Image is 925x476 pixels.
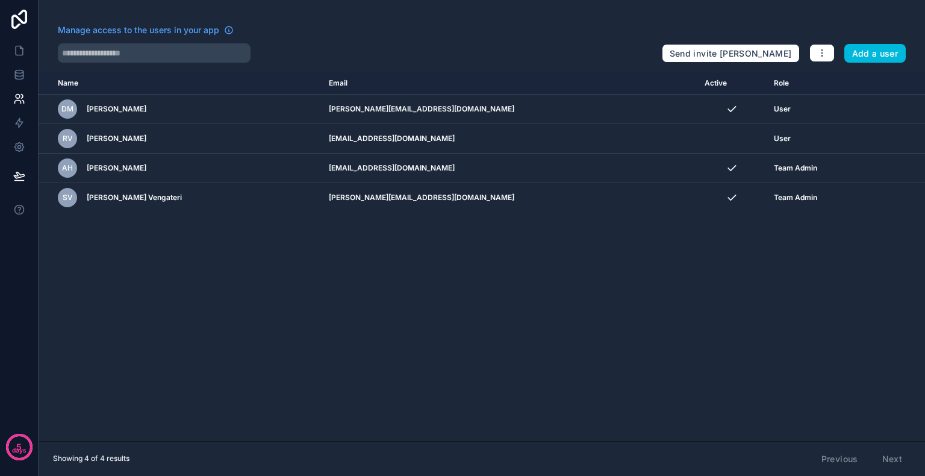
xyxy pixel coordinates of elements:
span: [PERSON_NAME] [87,163,146,173]
div: scrollable content [39,72,925,441]
th: Name [39,72,322,95]
span: DM [61,104,73,114]
td: [EMAIL_ADDRESS][DOMAIN_NAME] [322,124,697,154]
span: User [774,104,791,114]
th: Email [322,72,697,95]
p: days [12,446,26,456]
span: RV [63,134,73,143]
td: [PERSON_NAME][EMAIL_ADDRESS][DOMAIN_NAME] [322,183,697,213]
span: Team Admin [774,163,817,173]
span: Team Admin [774,193,817,202]
span: User [774,134,791,143]
th: Role [767,72,875,95]
span: [PERSON_NAME] [87,134,146,143]
span: AH [62,163,73,173]
span: [PERSON_NAME] [87,104,146,114]
span: Showing 4 of 4 results [53,454,129,463]
td: [EMAIL_ADDRESS][DOMAIN_NAME] [322,154,697,183]
span: sV [63,193,73,202]
td: [PERSON_NAME][EMAIL_ADDRESS][DOMAIN_NAME] [322,95,697,124]
span: [PERSON_NAME] Vengateri [87,193,182,202]
button: Send invite [PERSON_NAME] [662,44,800,63]
span: Manage access to the users in your app [58,24,219,36]
th: Active [697,72,767,95]
button: Add a user [844,44,906,63]
p: 5 [16,441,22,453]
a: Manage access to the users in your app [58,24,234,36]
